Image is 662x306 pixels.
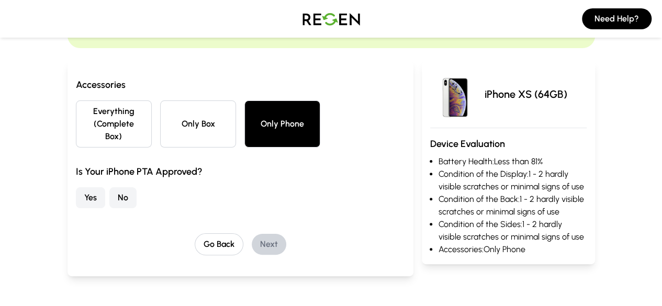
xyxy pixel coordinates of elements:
[76,100,152,148] button: Everything (Complete Box)
[295,4,368,33] img: Logo
[439,243,587,256] li: Accessories: Only Phone
[252,234,286,255] button: Next
[160,100,236,148] button: Only Box
[582,8,652,29] button: Need Help?
[439,193,587,218] li: Condition of the Back: 1 - 2 hardly visible scratches or minimal signs of use
[430,137,587,151] h3: Device Evaluation
[244,100,320,148] button: Only Phone
[485,87,567,101] p: iPhone XS (64GB)
[76,77,405,92] h3: Accessories
[439,218,587,243] li: Condition of the Sides: 1 - 2 hardly visible scratches or minimal signs of use
[439,155,587,168] li: Battery Health: Less than 81%
[76,187,105,208] button: Yes
[195,233,243,255] button: Go Back
[430,69,480,119] img: iPhone XS
[109,187,137,208] button: No
[439,168,587,193] li: Condition of the Display: 1 - 2 hardly visible scratches or minimal signs of use
[76,164,405,179] h3: Is Your iPhone PTA Approved?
